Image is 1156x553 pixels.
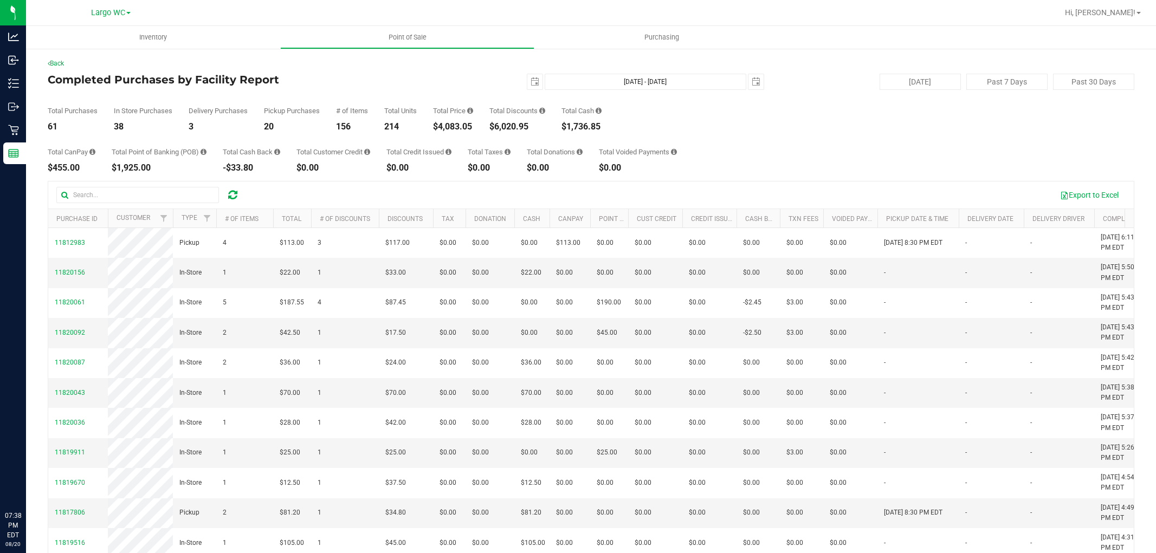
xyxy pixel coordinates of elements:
span: [DATE] 4:49 PM EDT [1101,503,1142,523]
span: $0.00 [597,238,613,248]
span: $0.00 [743,478,760,488]
a: Cash Back [745,215,781,223]
span: $0.00 [556,328,573,338]
a: Type [182,214,197,222]
span: $0.00 [689,357,706,368]
i: Sum of all round-up-to-next-dollar total price adjustments for all purchases in the date range. [577,148,583,155]
div: Total Customer Credit [296,148,370,155]
span: 1 [223,388,227,398]
span: $45.00 [597,328,617,338]
div: $0.00 [468,164,511,172]
a: Delivery Date [967,215,1013,223]
span: - [884,478,886,488]
span: $0.00 [689,478,706,488]
span: $0.00 [597,478,613,488]
span: 5 [223,297,227,308]
span: - [965,508,967,518]
span: - [1030,418,1032,428]
span: $0.00 [786,508,803,518]
span: $0.00 [830,328,847,338]
a: Donation [474,215,506,223]
span: - [965,357,967,368]
span: 1 [318,538,321,548]
span: $0.00 [556,478,573,488]
div: Total Voided Payments [599,148,677,155]
span: $0.00 [689,388,706,398]
span: - [965,238,967,248]
div: $0.00 [599,164,677,172]
span: $0.00 [786,418,803,428]
inline-svg: Inbound [8,55,19,66]
span: - [1030,238,1032,248]
span: Pickup [179,238,199,248]
span: 11819911 [55,448,85,456]
span: - [965,447,967,458]
span: In-Store [179,328,202,338]
div: $6,020.95 [489,122,545,131]
span: 1 [223,538,227,548]
span: $22.00 [280,268,300,278]
a: Pickup Date & Time [886,215,948,223]
span: [DATE] 4:31 PM EDT [1101,532,1142,553]
i: Sum of the successful, non-voided cash payment transactions for all purchases in the date range. ... [596,107,602,114]
span: $36.00 [521,357,541,368]
a: Txn Fees [789,215,818,223]
span: 1 [318,388,321,398]
span: - [965,268,967,278]
a: Total [282,215,301,223]
a: Purchasing [534,26,789,49]
div: 3 [189,122,248,131]
span: - [884,268,886,278]
span: $36.00 [280,357,300,368]
span: $0.00 [635,297,651,308]
span: 1 [318,418,321,428]
span: $0.00 [440,357,456,368]
span: $117.00 [385,238,410,248]
a: Credit Issued [691,215,736,223]
span: $42.00 [385,418,406,428]
span: - [884,357,886,368]
inline-svg: Analytics [8,31,19,42]
span: $0.00 [556,447,573,458]
span: $0.00 [786,238,803,248]
span: 11820043 [55,389,85,396]
span: $42.50 [280,328,300,338]
span: $105.00 [280,538,304,548]
span: - [965,388,967,398]
span: - [1030,508,1032,518]
span: In-Store [179,297,202,308]
span: $0.00 [472,508,489,518]
span: - [1030,478,1032,488]
span: $0.00 [743,508,760,518]
span: $0.00 [635,418,651,428]
span: $0.00 [472,328,489,338]
span: $0.00 [743,388,760,398]
a: Cust Credit [637,215,676,223]
span: $3.00 [786,297,803,308]
span: $0.00 [635,447,651,458]
inline-svg: Reports [8,148,19,159]
i: Sum of the successful, non-voided CanPay payment transactions for all purchases in the date range. [89,148,95,155]
span: $0.00 [635,388,651,398]
span: - [1030,447,1032,458]
span: $0.00 [597,268,613,278]
span: [DATE] 5:37 PM EDT [1101,412,1142,433]
span: 1 [318,268,321,278]
div: $1,736.85 [561,122,602,131]
span: $0.00 [635,268,651,278]
a: Point of Sale [280,26,534,49]
div: Total Units [384,107,417,114]
a: # of Discounts [320,215,370,223]
button: Export to Excel [1053,186,1126,204]
span: $81.20 [521,508,541,518]
span: Hi, [PERSON_NAME]! [1065,8,1135,17]
span: $3.00 [786,328,803,338]
a: Delivery Driver [1032,215,1084,223]
div: Total Purchases [48,107,98,114]
span: - [1030,328,1032,338]
span: $33.00 [385,268,406,278]
span: $0.00 [521,328,538,338]
span: $113.00 [556,238,580,248]
span: - [965,328,967,338]
span: $37.50 [385,478,406,488]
